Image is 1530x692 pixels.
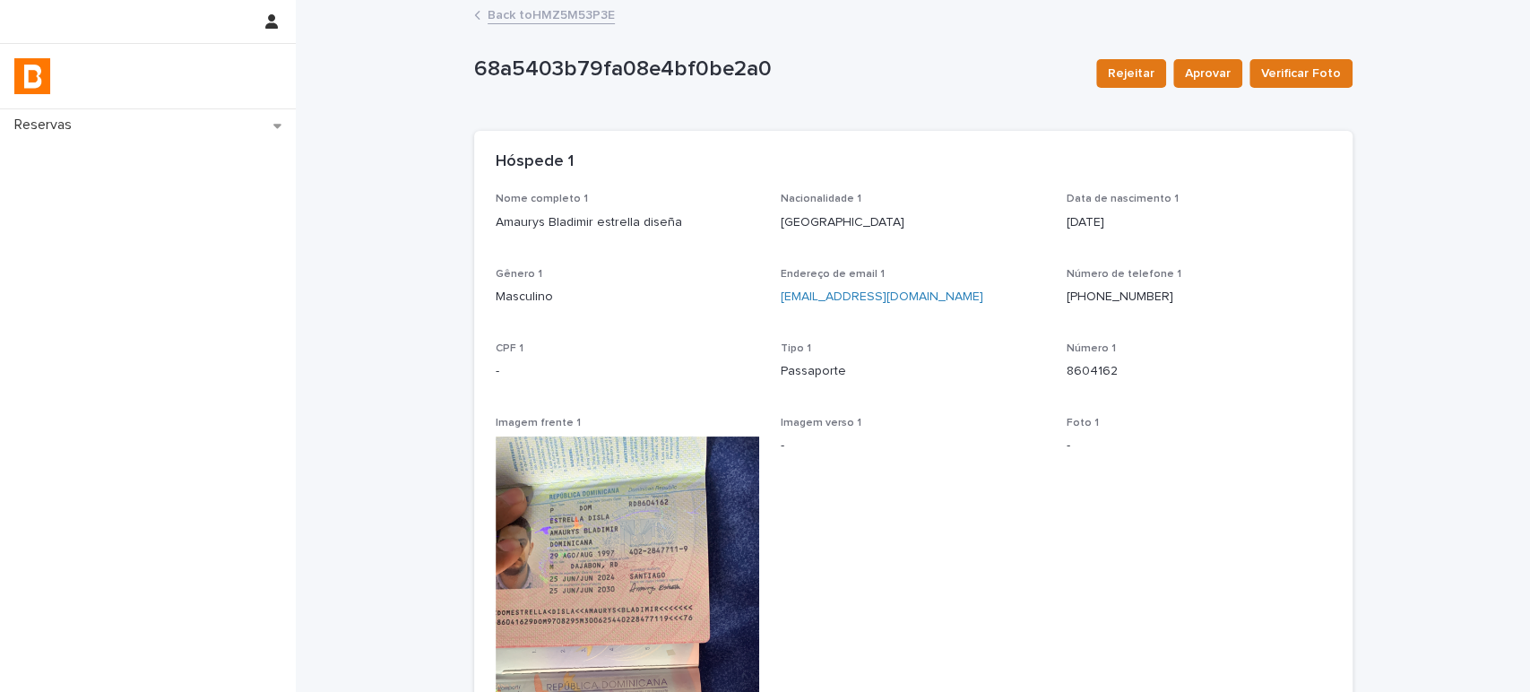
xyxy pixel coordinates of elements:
p: - [1067,437,1331,455]
button: Aprovar [1173,59,1242,88]
a: Back toHMZ5M53P3E [488,4,615,24]
span: Foto 1 [1067,418,1099,428]
a: [PHONE_NUMBER] [1067,290,1173,303]
span: Gênero 1 [496,269,542,280]
span: Aprovar [1185,65,1231,82]
span: Número de telefone 1 [1067,269,1181,280]
p: Amaurys Bladimir estrella diseña [496,213,760,232]
p: - [781,437,1045,455]
span: Endereço de email 1 [781,269,885,280]
p: [DATE] [1067,213,1331,232]
span: CPF 1 [496,343,523,354]
button: Rejeitar [1096,59,1166,88]
span: Imagem verso 1 [781,418,861,428]
p: 68a5403b79fa08e4bf0be2a0 [474,56,1082,82]
p: - [496,362,760,381]
span: Imagem frente 1 [496,418,581,428]
img: zVaNuJHRTjyIjT5M9Xd5 [14,58,50,94]
span: Nacionalidade 1 [781,194,861,204]
a: [EMAIL_ADDRESS][DOMAIN_NAME] [781,290,983,303]
span: Nome completo 1 [496,194,588,204]
p: [GEOGRAPHIC_DATA] [781,213,1045,232]
button: Verificar Foto [1249,59,1353,88]
p: 8604162 [1067,362,1331,381]
span: Verificar Foto [1261,65,1341,82]
span: Número 1 [1067,343,1116,354]
h2: Hóspede 1 [496,152,574,172]
p: Reservas [7,117,86,134]
span: Tipo 1 [781,343,811,354]
span: Data de nascimento 1 [1067,194,1179,204]
p: Masculino [496,288,760,307]
span: Rejeitar [1108,65,1154,82]
p: Passaporte [781,362,1045,381]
